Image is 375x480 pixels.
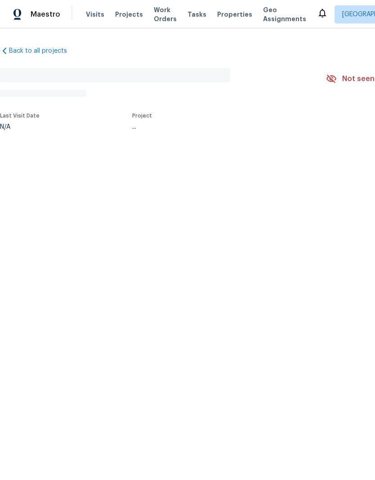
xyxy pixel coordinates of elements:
[263,5,306,23] span: Geo Assignments
[132,124,305,130] div: ...
[31,10,60,19] span: Maestro
[217,10,252,19] span: Properties
[187,11,206,18] span: Tasks
[132,113,152,118] span: Project
[154,5,177,23] span: Work Orders
[115,10,143,19] span: Projects
[86,10,104,19] span: Visits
